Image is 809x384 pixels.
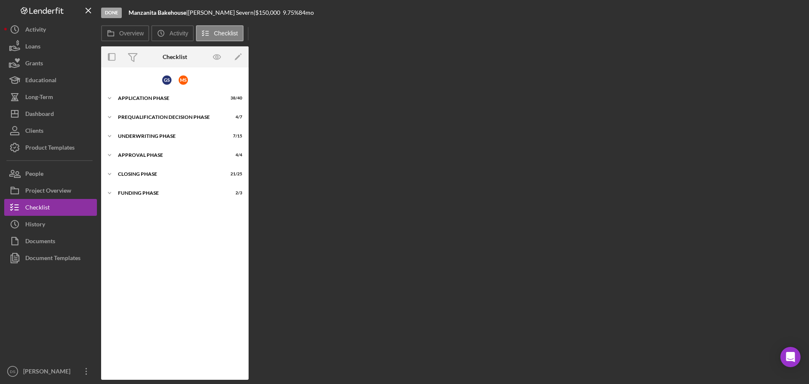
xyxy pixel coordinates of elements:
[118,172,221,177] div: Closing Phase
[4,55,97,72] button: Grants
[4,38,97,55] button: Loans
[25,139,75,158] div: Product Templates
[25,122,43,141] div: Clients
[25,182,71,201] div: Project Overview
[25,21,46,40] div: Activity
[162,75,171,85] div: G S
[227,96,242,101] div: 38 / 40
[4,21,97,38] button: Activity
[118,134,221,139] div: Underwriting Phase
[169,30,188,37] label: Activity
[25,72,56,91] div: Educational
[25,38,40,57] div: Loans
[4,105,97,122] button: Dashboard
[25,216,45,235] div: History
[283,9,299,16] div: 9.75 %
[4,89,97,105] button: Long-Term
[4,165,97,182] button: People
[780,347,801,367] div: Open Intercom Messenger
[10,369,15,374] text: DS
[4,363,97,380] button: DS[PERSON_NAME]
[179,75,188,85] div: M S
[25,105,54,124] div: Dashboard
[119,30,144,37] label: Overview
[227,115,242,120] div: 4 / 7
[25,199,50,218] div: Checklist
[118,153,221,158] div: Approval Phase
[25,89,53,107] div: Long-Term
[129,9,186,16] b: Manzanita Bakehouse
[25,55,43,74] div: Grants
[214,30,238,37] label: Checklist
[21,363,76,382] div: [PERSON_NAME]
[4,182,97,199] button: Project Overview
[25,233,55,252] div: Documents
[118,115,221,120] div: Prequalification Decision Phase
[227,134,242,139] div: 7 / 15
[4,216,97,233] button: History
[101,25,149,41] button: Overview
[188,9,255,16] div: [PERSON_NAME] Severn |
[227,153,242,158] div: 4 / 4
[151,25,193,41] button: Activity
[227,172,242,177] div: 21 / 25
[255,9,283,16] div: $150,000
[4,199,97,216] button: Checklist
[196,25,244,41] button: Checklist
[4,250,97,266] button: Document Templates
[4,233,97,250] button: Documents
[227,191,242,196] div: 2 / 3
[101,8,122,18] div: Done
[4,139,97,156] button: Product Templates
[4,122,97,139] button: Clients
[118,191,221,196] div: Funding Phase
[25,165,43,184] div: People
[4,72,97,89] button: Educational
[25,250,80,269] div: Document Templates
[118,96,221,101] div: Application Phase
[163,54,187,60] div: Checklist
[129,9,188,16] div: |
[299,9,314,16] div: 84 mo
